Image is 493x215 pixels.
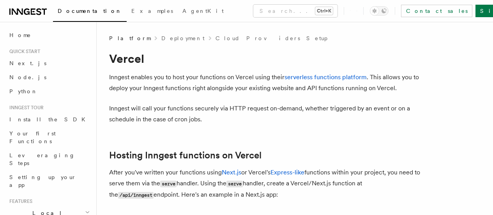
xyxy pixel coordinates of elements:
[401,5,472,17] a: Contact sales
[9,60,46,66] span: Next.js
[53,2,127,22] a: Documentation
[9,152,75,166] span: Leveraging Steps
[216,34,327,42] a: Cloud Providers Setup
[9,174,76,188] span: Setting up your app
[118,192,154,199] code: /api/inngest
[6,28,92,42] a: Home
[178,2,228,21] a: AgentKit
[6,105,44,111] span: Inngest tour
[109,167,421,201] p: After you've written your functions using or Vercel's functions within your project, you need to ...
[9,88,38,94] span: Python
[182,8,224,14] span: AgentKit
[9,31,31,39] span: Home
[6,112,92,126] a: Install the SDK
[109,72,421,94] p: Inngest enables you to host your functions on Vercel using their . This allows you to deploy your...
[9,116,90,123] span: Install the SDK
[6,48,40,55] span: Quick start
[222,169,241,176] a: Next.js
[9,130,56,144] span: Your first Functions
[253,5,338,17] button: Search...Ctrl+K
[131,8,173,14] span: Examples
[6,56,92,70] a: Next.js
[58,8,122,14] span: Documentation
[9,74,46,80] span: Node.js
[284,73,367,81] a: serverless functions platform
[6,198,32,204] span: Features
[6,70,92,84] a: Node.js
[109,52,421,66] h1: Vercel
[160,181,177,187] code: serve
[315,7,333,15] kbd: Ctrl+K
[161,34,205,42] a: Deployment
[6,148,92,170] a: Leveraging Steps
[109,150,262,161] a: Hosting Inngest functions on Vercel
[270,169,304,176] a: Express-like
[370,6,389,16] button: Toggle dark mode
[109,34,150,42] span: Platform
[127,2,178,21] a: Examples
[6,126,92,148] a: Your first Functions
[226,181,243,187] code: serve
[6,84,92,98] a: Python
[109,103,421,125] p: Inngest will call your functions securely via HTTP request on-demand, whether triggered by an eve...
[6,170,92,192] a: Setting up your app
